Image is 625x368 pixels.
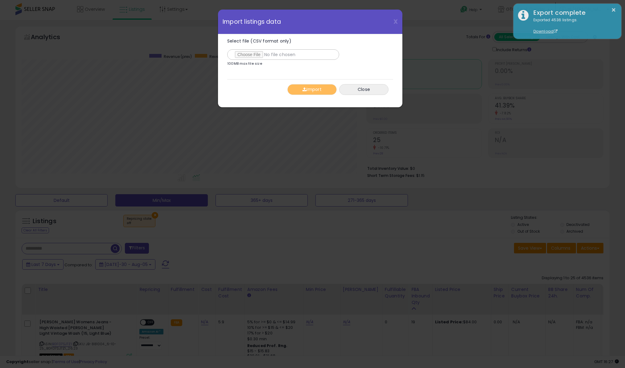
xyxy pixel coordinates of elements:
span: Select file (CSV format only) [227,38,291,44]
a: Download [533,29,557,34]
div: Export complete [529,8,617,17]
span: X [393,17,398,26]
div: Exported 4536 listings. [529,17,617,35]
button: Close [339,84,389,95]
button: Import [287,84,337,95]
button: × [611,6,616,14]
p: 100MB max file size [227,62,262,65]
span: Import listings data [223,19,281,25]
